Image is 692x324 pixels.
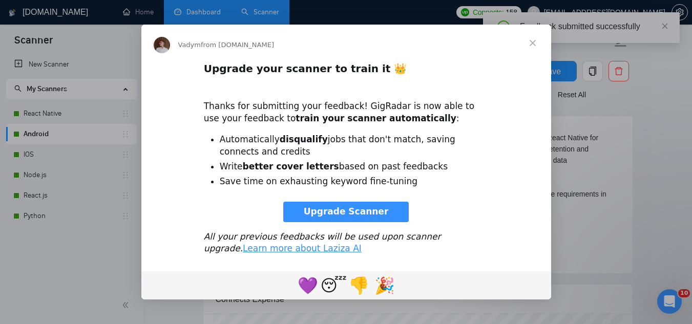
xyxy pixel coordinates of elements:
span: sleeping reaction [321,273,346,297]
li: Save time on exhausting keyword fine-tuning [220,176,489,188]
span: 😴 [321,276,347,295]
a: Learn more about Laziza AI [243,243,362,253]
i: All your previous feedbacks will be used upon scanner upgrade. [204,231,441,254]
b: better cover letters [243,161,339,171]
span: from [DOMAIN_NAME] [201,41,274,49]
span: Close [514,25,551,61]
span: 💜 [298,276,318,295]
b: disqualify [280,134,328,144]
a: Upgrade Scanner [283,202,409,222]
span: 🎉 [374,276,395,295]
li: Write based on past feedbacks [220,161,489,173]
span: purple heart reaction [295,273,321,297]
span: 1 reaction [346,273,372,297]
b: train your scanner automatically [296,113,456,123]
div: Thanks for submitting your feedback! GigRadar is now able to use your feedback to : [204,89,489,125]
span: tada reaction [372,273,397,297]
img: Profile image for Vadym [154,37,170,53]
span: Upgrade Scanner [304,206,389,217]
span: 👎 [349,276,369,295]
span: Vadym [178,41,201,49]
li: Automatically jobs that don't match, saving connects and credits [220,134,489,158]
b: Upgrade your scanner to train it 👑 [204,62,407,75]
